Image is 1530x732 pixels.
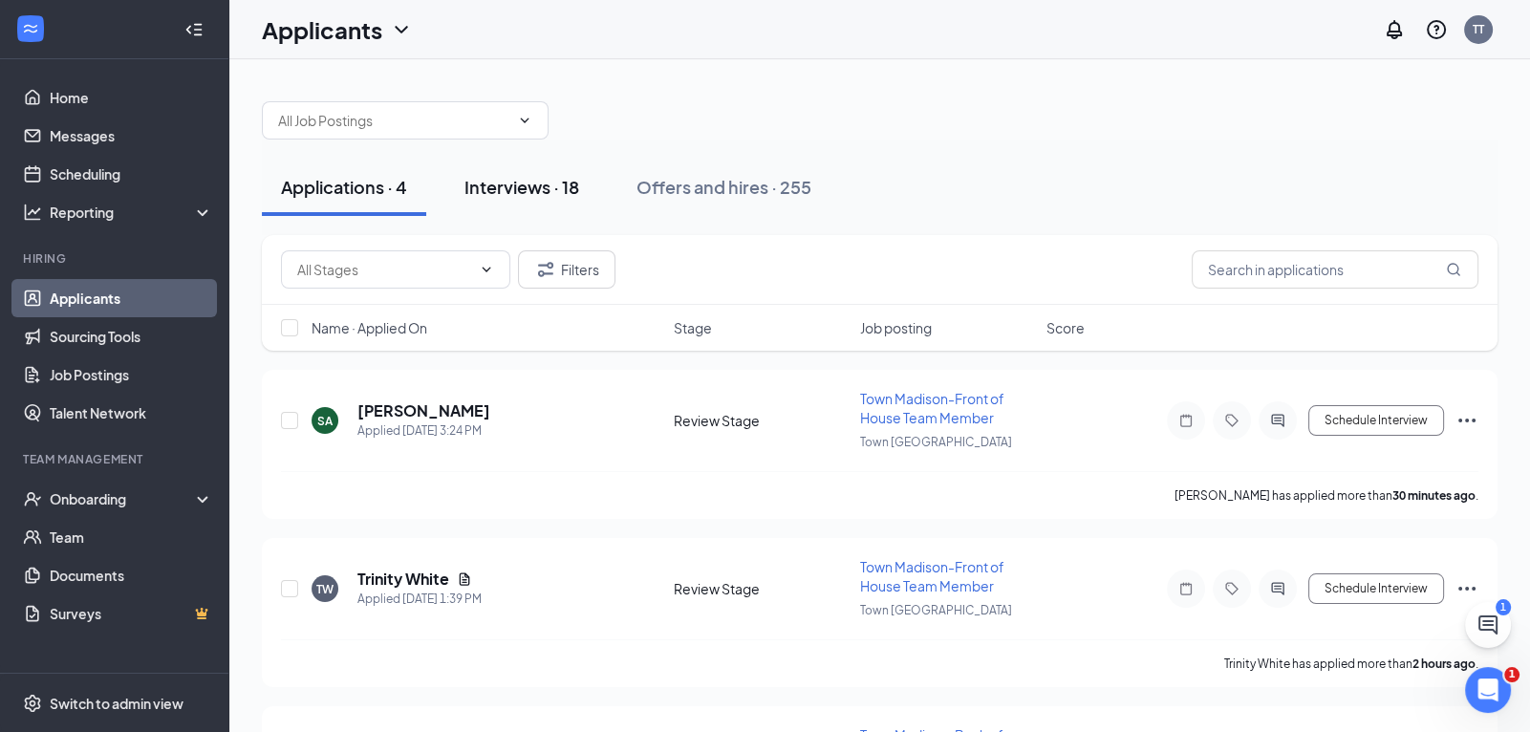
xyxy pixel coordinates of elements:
[50,518,213,556] a: Team
[50,78,213,117] a: Home
[184,20,204,39] svg: Collapse
[278,110,509,131] input: All Job Postings
[1192,250,1478,289] input: Search in applications
[1046,318,1085,337] span: Score
[262,13,382,46] h1: Applicants
[1465,667,1511,713] iframe: Intercom live chat
[1220,581,1243,596] svg: Tag
[1425,18,1448,41] svg: QuestionInfo
[636,175,811,199] div: Offers and hires · 255
[1504,667,1519,682] span: 1
[50,489,197,508] div: Onboarding
[860,603,1012,617] span: Town [GEOGRAPHIC_DATA]
[1266,581,1289,596] svg: ActiveChat
[860,435,1012,449] span: Town [GEOGRAPHIC_DATA]
[1476,614,1499,636] svg: ChatActive
[1392,488,1476,503] b: 30 minutes ago
[1174,581,1197,596] svg: Note
[1455,577,1478,600] svg: Ellipses
[1412,657,1476,671] b: 2 hours ago
[23,489,42,508] svg: UserCheck
[1465,602,1511,648] button: ChatActive
[50,155,213,193] a: Scheduling
[357,400,490,421] h5: [PERSON_NAME]
[1308,573,1444,604] button: Schedule Interview
[1174,413,1197,428] svg: Note
[1473,21,1484,37] div: TT
[860,558,1004,594] span: Town Madison-Front of House Team Member
[21,19,40,38] svg: WorkstreamLogo
[50,117,213,155] a: Messages
[357,421,490,441] div: Applied [DATE] 3:24 PM
[1496,599,1511,615] div: 1
[50,694,183,713] div: Switch to admin view
[50,279,213,317] a: Applicants
[1455,409,1478,432] svg: Ellipses
[50,394,213,432] a: Talent Network
[23,451,209,467] div: Team Management
[23,694,42,713] svg: Settings
[674,318,712,337] span: Stage
[357,590,482,609] div: Applied [DATE] 1:39 PM
[317,413,333,429] div: SA
[50,594,213,633] a: SurveysCrown
[50,203,214,222] div: Reporting
[281,175,407,199] div: Applications · 4
[1224,656,1478,672] p: Trinity White has applied more than .
[390,18,413,41] svg: ChevronDown
[517,113,532,128] svg: ChevronDown
[860,318,932,337] span: Job posting
[479,262,494,277] svg: ChevronDown
[464,175,579,199] div: Interviews · 18
[860,390,1004,426] span: Town Madison-Front of House Team Member
[23,203,42,222] svg: Analysis
[1266,413,1289,428] svg: ActiveChat
[312,318,427,337] span: Name · Applied On
[534,258,557,281] svg: Filter
[50,556,213,594] a: Documents
[518,250,615,289] button: Filter Filters
[1308,405,1444,436] button: Schedule Interview
[50,355,213,394] a: Job Postings
[316,581,334,597] div: TW
[1383,18,1406,41] svg: Notifications
[1174,487,1478,504] p: [PERSON_NAME] has applied more than .
[457,571,472,587] svg: Document
[674,411,849,430] div: Review Stage
[1446,262,1461,277] svg: MagnifyingGlass
[357,569,449,590] h5: Trinity White
[674,579,849,598] div: Review Stage
[1220,413,1243,428] svg: Tag
[23,250,209,267] div: Hiring
[297,259,471,280] input: All Stages
[50,317,213,355] a: Sourcing Tools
